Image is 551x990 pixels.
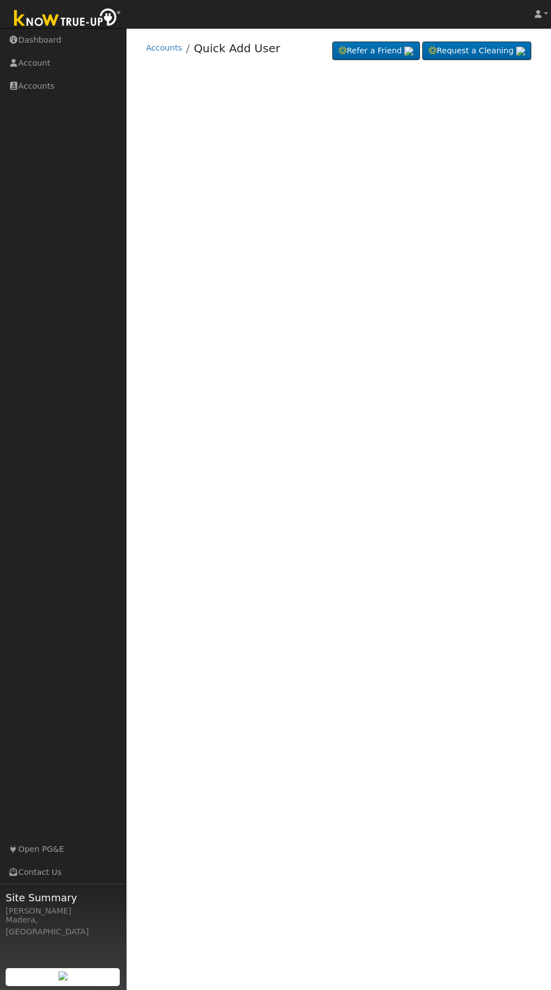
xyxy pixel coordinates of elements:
[332,42,420,61] a: Refer a Friend
[404,47,413,56] img: retrieve
[58,971,67,980] img: retrieve
[8,6,127,31] img: Know True-Up
[422,42,531,61] a: Request a Cleaning
[6,905,120,917] div: [PERSON_NAME]
[6,914,120,938] div: Madera, [GEOGRAPHIC_DATA]
[516,47,525,56] img: retrieve
[194,42,281,55] a: Quick Add User
[146,43,182,52] a: Accounts
[6,890,120,905] span: Site Summary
